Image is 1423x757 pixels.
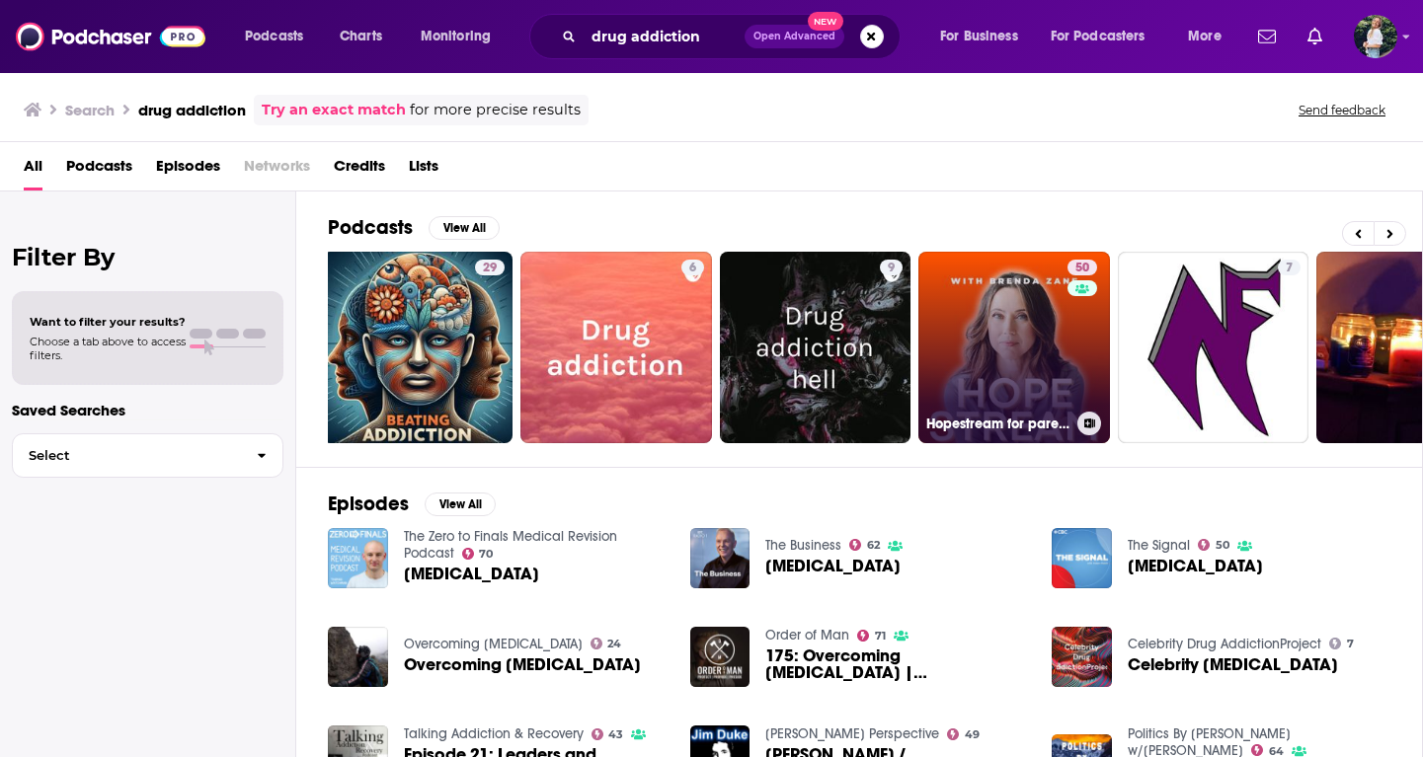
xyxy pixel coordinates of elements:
[548,14,919,59] div: Search podcasts, credits, & more...
[607,640,621,648] span: 24
[1269,747,1284,756] span: 64
[1188,23,1222,50] span: More
[765,725,939,742] a: Jim Duke Perspective
[410,99,581,121] span: for more precise results
[334,150,385,190] a: Credits
[1118,252,1309,443] a: 7
[888,259,895,278] span: 9
[765,537,841,554] a: The Business
[327,21,394,52] a: Charts
[867,541,880,550] span: 62
[1251,744,1284,756] a: 64
[328,627,388,687] img: Overcoming Drug Addiction
[765,627,849,643] a: Order of Man
[12,433,283,478] button: Select
[591,638,622,649] a: 24
[690,528,751,588] img: Drug Addiction
[429,216,500,240] button: View All
[409,150,438,190] a: Lists
[483,259,497,278] span: 29
[13,449,241,462] span: Select
[262,99,406,121] a: Try an exact match
[328,528,388,588] img: Drug Addiction
[404,566,539,582] a: Drug Addiction
[875,632,886,641] span: 71
[765,647,1028,681] span: 175: Overcoming [MEDICAL_DATA] | [PERSON_NAME]
[245,23,303,50] span: Podcasts
[592,728,624,740] a: 43
[1293,102,1391,118] button: Send feedback
[12,401,283,419] p: Saved Searches
[328,492,496,516] a: EpisodesView All
[156,150,220,190] a: Episodes
[1216,541,1229,550] span: 50
[1128,636,1321,652] a: Celebrity Drug AddictionProject
[1052,627,1112,687] a: Celebrity Drug Addiction
[30,335,186,362] span: Choose a tab above to access filters.
[66,150,132,190] span: Podcasts
[462,548,494,560] a: 70
[1128,656,1338,673] span: Celebrity [MEDICAL_DATA]
[404,656,641,673] a: Overcoming Drug Addiction
[328,215,413,240] h2: Podcasts
[918,252,1110,443] a: 50Hopestream for parenting kids through drug use and addiction
[584,21,745,52] input: Search podcasts, credits, & more...
[880,260,903,275] a: 9
[1128,558,1263,574] span: [MEDICAL_DATA]
[1300,20,1330,53] a: Show notifications dropdown
[808,12,843,31] span: New
[1198,539,1229,551] a: 50
[690,627,751,687] img: 175: Overcoming Drug Addiction | Court McGee
[479,550,493,559] span: 70
[520,252,712,443] a: 6
[1128,558,1263,574] a: Drug Addiction
[404,566,539,582] span: [MEDICAL_DATA]
[857,630,886,642] a: 71
[421,23,491,50] span: Monitoring
[926,21,1043,52] button: open menu
[1128,656,1338,673] a: Celebrity Drug Addiction
[12,243,283,271] h2: Filter By
[404,725,584,742] a: Talking Addiction & Recovery
[1075,259,1089,278] span: 50
[1354,15,1397,58] img: User Profile
[1250,20,1284,53] a: Show notifications dropdown
[24,150,42,190] a: All
[1067,260,1097,275] a: 50
[322,252,514,443] a: 29
[1174,21,1246,52] button: open menu
[404,528,617,562] a: The Zero to Finals Medical Revision Podcast
[1038,21,1174,52] button: open menu
[681,260,704,275] a: 6
[16,18,205,55] img: Podchaser - Follow, Share and Rate Podcasts
[404,656,641,673] span: Overcoming [MEDICAL_DATA]
[1354,15,1397,58] button: Show profile menu
[720,252,911,443] a: 9
[1278,260,1301,275] a: 7
[1052,528,1112,588] a: Drug Addiction
[1354,15,1397,58] span: Logged in as ginny24232
[65,101,115,119] h3: Search
[689,259,696,278] span: 6
[608,730,623,739] span: 43
[340,23,382,50] span: Charts
[753,32,835,41] span: Open Advanced
[926,416,1069,432] h3: Hopestream for parenting kids through drug use and addiction
[965,730,980,739] span: 49
[138,101,246,119] h3: drug addiction
[1051,23,1146,50] span: For Podcasters
[765,647,1028,681] a: 175: Overcoming Drug Addiction | Court McGee
[1286,259,1293,278] span: 7
[947,728,980,740] a: 49
[328,492,409,516] h2: Episodes
[849,539,880,551] a: 62
[30,315,186,329] span: Want to filter your results?
[404,636,583,652] a: Overcoming Drug Addiction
